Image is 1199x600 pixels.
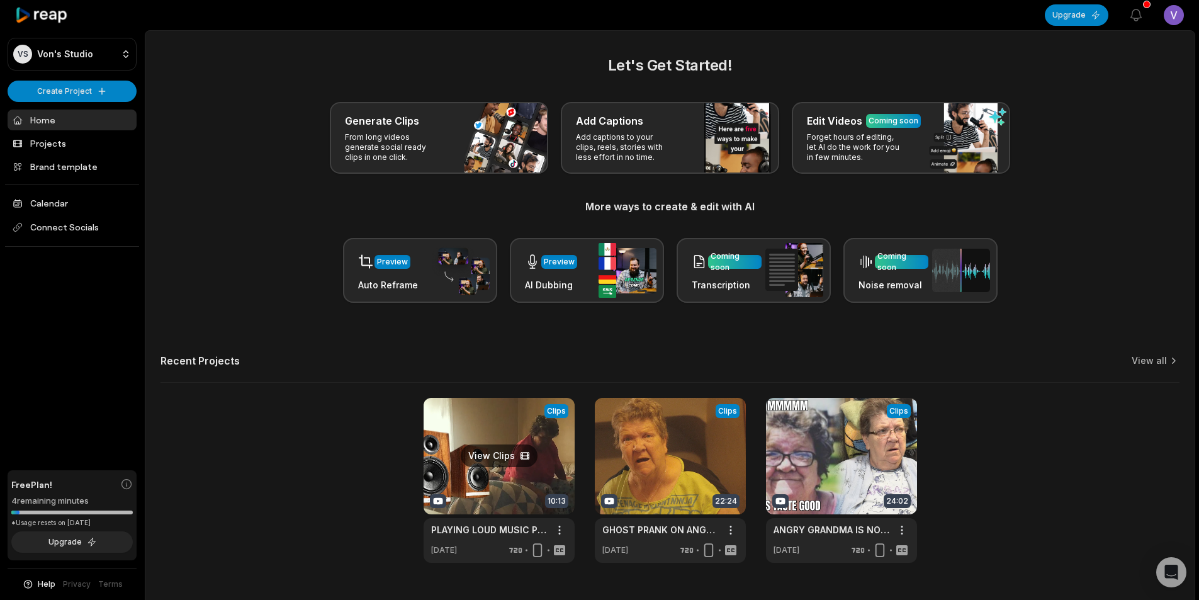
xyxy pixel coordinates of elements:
button: Upgrade [11,531,133,553]
a: PLAYING LOUD MUSIC PRANK ON SLEEPING GRANDMA! (PART 2) [431,523,547,536]
a: View all [1132,354,1167,367]
a: Calendar [8,193,137,213]
button: Create Project [8,81,137,102]
div: *Usage resets on [DATE] [11,518,133,528]
p: Von's Studio [37,48,93,60]
h3: Transcription [692,278,762,292]
h3: AI Dubbing [525,278,577,292]
img: auto_reframe.png [432,246,490,295]
div: Preview [377,256,408,268]
h3: Add Captions [576,113,643,128]
img: ai_dubbing.png [599,243,656,298]
span: Help [38,579,55,590]
div: Preview [544,256,575,268]
div: Open Intercom Messenger [1156,557,1186,587]
div: Coming soon [869,115,918,127]
span: Free Plan! [11,478,52,491]
h3: Noise removal [858,278,928,292]
a: GHOST PRANK ON ANGRY GRANDMA! [602,523,718,536]
a: ANGRY GRANDMA IS NOT HAPPY WITH REDDIT! [774,523,889,536]
a: Privacy [63,579,91,590]
img: noise_removal.png [932,249,990,292]
p: From long videos generate social ready clips in one click. [345,132,442,162]
div: Coming soon [877,251,926,273]
p: Add captions to your clips, reels, stories with less effort in no time. [576,132,673,162]
a: Brand template [8,156,137,177]
h3: Generate Clips [345,113,419,128]
a: Terms [98,579,123,590]
button: Upgrade [1045,4,1108,26]
h3: Edit Videos [807,113,862,128]
div: 4 remaining minutes [11,495,133,507]
div: Coming soon [711,251,759,273]
p: Forget hours of editing, let AI do the work for you in few minutes. [807,132,904,162]
h3: Auto Reframe [358,278,418,292]
span: Connect Socials [8,216,137,239]
div: VS [13,45,32,64]
h2: Recent Projects [160,354,240,367]
img: transcription.png [765,243,823,297]
h2: Let's Get Started! [160,54,1179,77]
button: Help [22,579,55,590]
a: Projects [8,133,137,154]
a: Home [8,110,137,130]
h3: More ways to create & edit with AI [160,199,1179,214]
